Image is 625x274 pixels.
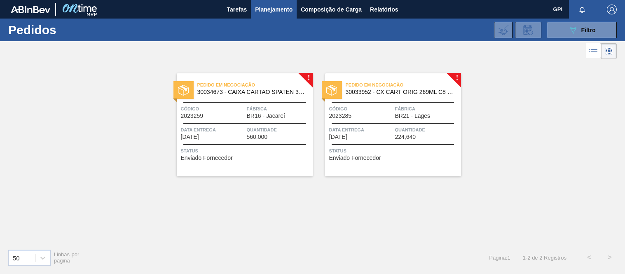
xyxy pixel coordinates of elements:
[247,134,268,140] span: 560,000
[494,22,513,38] div: Importar Negociações dos Pedidos
[181,126,245,134] span: Data entrega
[197,81,313,89] span: Pedido em Negociação
[599,247,620,268] button: >
[569,4,595,15] button: Notificações
[326,85,337,96] img: status
[11,6,50,13] img: TNhmsLtSVTkK8tSr43FrP2fwEKptu5GPRR3wAAAABJRU5ErkJggg==
[247,126,311,134] span: Quantidade
[523,255,566,261] span: 1 - 2 de 2 Registros
[181,134,199,140] span: 07/10/2025
[547,22,617,38] button: Filtro
[607,5,617,14] img: Logout
[247,105,311,113] span: Fábrica
[181,105,245,113] span: Código
[181,147,311,155] span: Status
[329,147,459,155] span: Status
[329,126,393,134] span: Data entrega
[395,126,459,134] span: Quantidade
[601,43,617,59] div: Visão em Cards
[255,5,293,14] span: Planejamento
[581,27,596,33] span: Filtro
[515,22,541,38] div: Solicitação de Revisão de Pedidos
[13,254,20,261] div: 50
[329,113,352,119] span: 2023285
[329,134,347,140] span: 15/10/2025
[181,155,233,161] span: Enviado Fornecedor
[329,155,381,161] span: Enviado Fornecedor
[346,89,454,95] span: 30033952 - CX CART ORIG 269ML C8 GPI NIV24
[164,73,313,176] a: !statusPedido em Negociação30034673 - CAIXA CARTAO SPATEN 330 C6 NIV25Código2023259FábricaBR16 - ...
[489,255,510,261] span: Página : 1
[586,43,601,59] div: Visão em Lista
[197,89,306,95] span: 30034673 - CAIXA CARTAO SPATEN 330 C6 NIV25
[54,251,80,264] span: Linhas por página
[181,113,204,119] span: 2023259
[395,105,459,113] span: Fábrica
[346,81,461,89] span: Pedido em Negociação
[247,113,285,119] span: BR16 - Jacareí
[313,73,461,176] a: !statusPedido em Negociação30033952 - CX CART ORIG 269ML C8 GPI NIV24Código2023285FábricaBR21 - L...
[8,25,126,35] h1: Pedidos
[395,134,416,140] span: 224,640
[395,113,431,119] span: BR21 - Lages
[301,5,362,14] span: Composição de Carga
[227,5,247,14] span: Tarefas
[178,85,189,96] img: status
[579,247,599,268] button: <
[329,105,393,113] span: Código
[370,5,398,14] span: Relatórios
